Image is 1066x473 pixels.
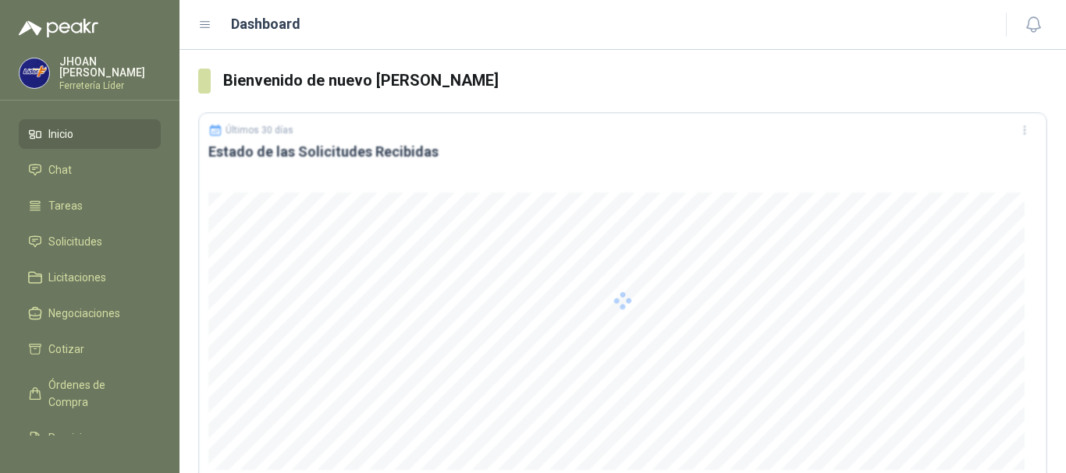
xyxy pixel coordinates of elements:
[48,161,72,178] span: Chat
[19,423,161,453] a: Remisiones
[48,233,102,250] span: Solicitudes
[48,429,106,447] span: Remisiones
[231,13,300,35] h1: Dashboard
[59,81,161,90] p: Ferretería Líder
[48,125,73,143] span: Inicio
[48,341,84,358] span: Cotizar
[20,58,49,88] img: Company Logo
[19,334,161,364] a: Cotizar
[19,298,161,328] a: Negociaciones
[19,19,98,37] img: Logo peakr
[48,269,106,286] span: Licitaciones
[19,263,161,292] a: Licitaciones
[19,155,161,185] a: Chat
[48,305,120,322] span: Negociaciones
[19,227,161,256] a: Solicitudes
[19,191,161,221] a: Tareas
[48,376,146,411] span: Órdenes de Compra
[19,370,161,417] a: Órdenes de Compra
[223,69,1047,93] h3: Bienvenido de nuevo [PERSON_NAME]
[59,56,161,78] p: JHOAN [PERSON_NAME]
[19,119,161,149] a: Inicio
[48,197,83,214] span: Tareas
